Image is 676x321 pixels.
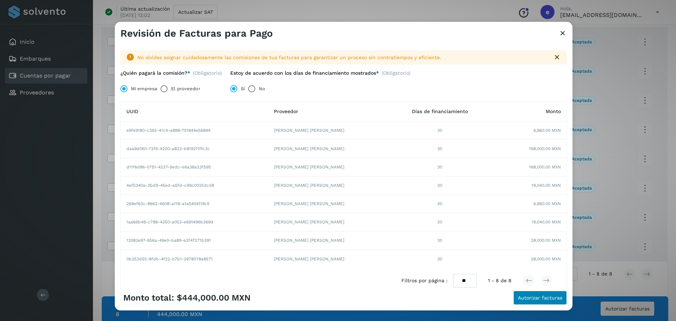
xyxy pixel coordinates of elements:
[230,70,379,76] label: Estoy de acuerdo con los días de financiamiento mostrados
[268,250,390,268] td: [PERSON_NAME] [PERSON_NAME]
[531,256,561,262] span: 28,000.00 MXN
[546,109,561,114] span: Monto
[531,237,561,243] span: 28,000.00 MXN
[268,177,390,195] td: [PERSON_NAME] [PERSON_NAME]
[121,213,268,232] td: 1aa66b49-c788-4350-a053-e691496b369d
[532,182,561,189] span: 19,040.00 MXN
[401,277,447,284] span: Filtros por página :
[259,82,265,96] label: No
[171,82,200,96] label: El proveedor
[131,82,157,96] label: Mi empresa
[390,195,490,213] td: 30
[123,293,174,303] span: Monto total:
[121,232,268,250] td: 12083e97-656a-49e0-ba89-e2f47271b391
[121,250,268,268] td: 0b253d55-8fdb-4f22-b7b1-2978078a8571
[193,70,222,76] span: (Obligatorio)
[121,158,268,177] td: d11f6d86-0751-4237-9edc-e6a38a23f595
[412,109,468,114] span: Días de financiamiento
[126,109,138,114] span: UUID
[268,158,390,177] td: [PERSON_NAME] [PERSON_NAME]
[268,195,390,213] td: [PERSON_NAME] [PERSON_NAME]
[529,164,561,170] span: 168,000.00 MXN
[533,200,561,207] span: 6,960.00 MXN
[533,127,561,134] span: 6,960.00 MXN
[488,277,512,284] span: 1 - 8 de 8
[121,177,268,195] td: 4ef5340a-3bd9-45ed-a5fd-c99c00253cd8
[137,54,547,61] div: No olvides asignar cuidadosamente las comisiones de tus facturas para garantizar un proceso sin c...
[529,146,561,152] span: 168,000.00 MXN
[120,27,273,39] h3: Revisión de Facturas para Pago
[268,213,390,232] td: [PERSON_NAME] [PERSON_NAME]
[390,177,490,195] td: 30
[390,122,490,140] td: 30
[390,250,490,268] td: 30
[390,232,490,250] td: 30
[532,219,561,225] span: 19,040.00 MXN
[274,109,298,114] span: Proveedor
[518,295,562,300] span: Autorizar facturas
[121,122,268,140] td: e9fe9180-c393-41c4-a888-751844e56894
[121,195,268,213] td: 268ef63c-8662-4608-a118-a1a5404119c5
[268,232,390,250] td: [PERSON_NAME] [PERSON_NAME]
[121,140,268,158] td: daa9d060-72f9-4200-a833-b819211ffc3c
[390,140,490,158] td: 30
[268,140,390,158] td: [PERSON_NAME] [PERSON_NAME]
[120,70,190,76] label: ¿Quién pagará la comisión?
[241,82,245,96] label: Sí
[390,158,490,177] td: 30
[268,122,390,140] td: [PERSON_NAME] [PERSON_NAME]
[177,293,251,303] span: $444,000.00 MXN
[390,213,490,232] td: 30
[513,291,567,305] button: Autorizar facturas
[382,70,411,79] span: (Obligatorio)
